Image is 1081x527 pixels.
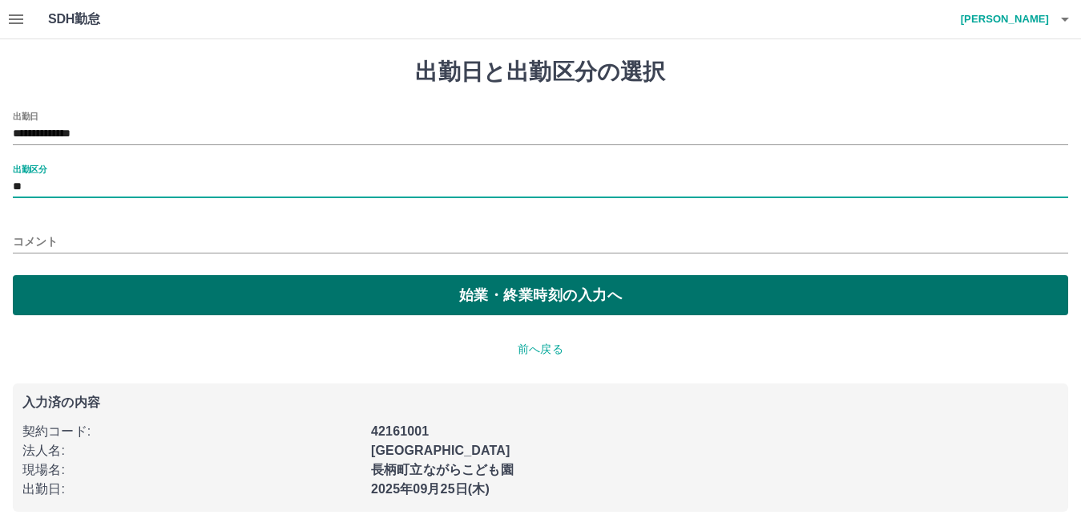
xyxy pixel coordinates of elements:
b: 長柄町立ながらこども園 [371,463,514,476]
p: 法人名 : [22,441,361,460]
p: 出勤日 : [22,480,361,499]
b: [GEOGRAPHIC_DATA] [371,444,510,457]
label: 出勤区分 [13,163,46,175]
h1: 出勤日と出勤区分の選択 [13,59,1068,86]
p: 現場名 : [22,460,361,480]
b: 2025年09月25日(木) [371,482,490,496]
p: 入力済の内容 [22,396,1059,409]
label: 出勤日 [13,110,38,122]
b: 42161001 [371,424,429,438]
button: 始業・終業時刻の入力へ [13,275,1068,315]
p: 前へ戻る [13,341,1068,358]
p: 契約コード : [22,422,361,441]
